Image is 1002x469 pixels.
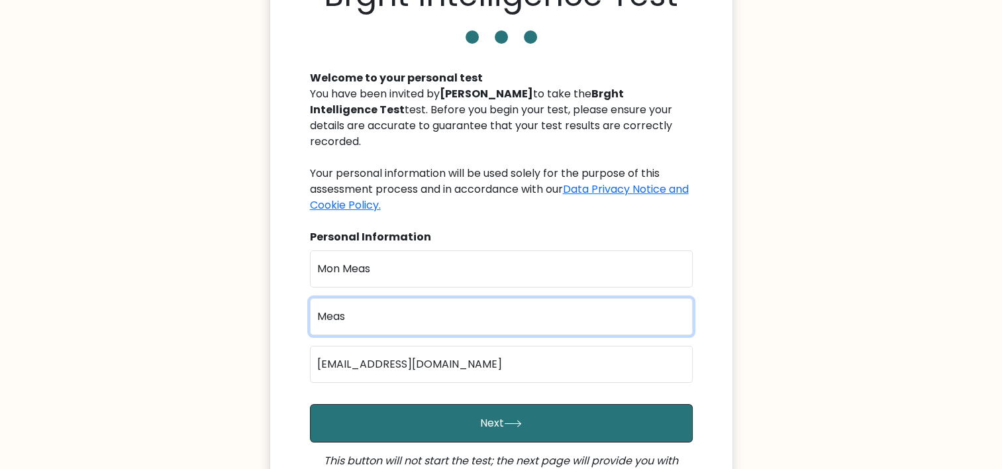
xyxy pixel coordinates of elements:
div: Personal Information [310,229,693,245]
a: Data Privacy Notice and Cookie Policy. [310,182,689,213]
button: Next [310,404,693,443]
b: [PERSON_NAME] [440,86,533,101]
b: Brght Intelligence Test [310,86,624,117]
div: Welcome to your personal test [310,70,693,86]
div: You have been invited by to take the test. Before you begin your test, please ensure your details... [310,86,693,213]
input: First name [310,250,693,287]
input: Email [310,346,693,383]
input: Last name [310,298,693,335]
